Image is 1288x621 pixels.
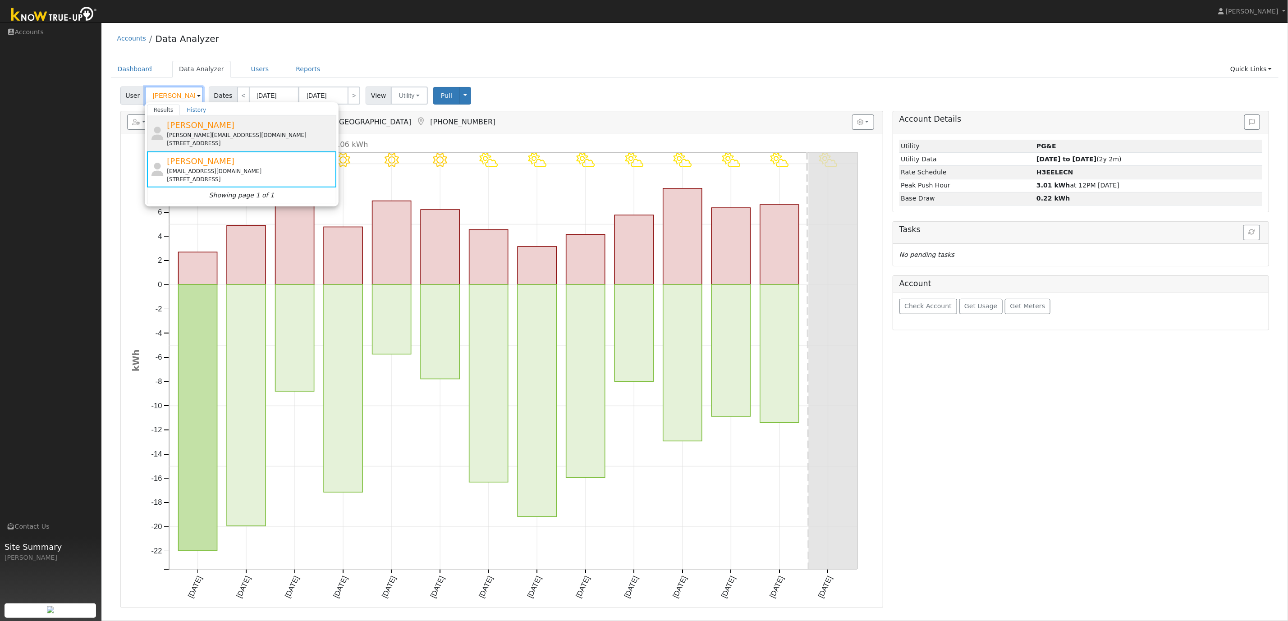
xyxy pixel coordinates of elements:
div: [STREET_ADDRESS] [167,139,334,147]
a: Dashboard [111,61,159,78]
text: 2 [158,256,162,265]
i: No pending tasks [899,251,954,258]
td: Peak Push Hour [899,179,1035,192]
text: [DATE] [235,575,252,599]
text: [DATE] [816,575,834,599]
span: Get Usage [964,302,997,310]
text: 4 [158,232,162,240]
span: View [366,87,391,105]
text: 0 [158,280,162,288]
span: Check Account [904,302,952,310]
rect: onclick="" [324,227,362,285]
text: [DATE] [186,575,203,599]
td: Utility [899,140,1035,153]
rect: onclick="" [178,252,217,285]
i: 8/29 - PartlyCloudy [624,153,643,167]
rect: onclick="" [614,215,653,284]
td: Rate Schedule [899,166,1035,179]
rect: onclick="" [663,188,702,284]
text: -18 [151,498,162,507]
text: [DATE] [380,575,397,599]
span: Dates [209,87,238,105]
text: [DATE] [671,575,688,599]
text: [DATE] [429,575,446,599]
rect: onclick="" [518,247,556,284]
div: [STREET_ADDRESS] [167,175,334,183]
rect: onclick="" [421,284,459,379]
button: Utility [391,87,428,105]
span: (2y 2m) [1036,155,1122,163]
i: 8/31 - PartlyCloudy [722,153,740,167]
input: Select a User [145,87,203,105]
text: -8 [155,377,162,385]
a: Reports [289,61,327,78]
i: 8/24 - Clear [384,153,399,167]
span: [PERSON_NAME] [167,156,234,166]
i: 8/23 - Clear [336,153,350,167]
text: [DATE] [526,575,543,599]
text: -16 [151,474,162,482]
rect: onclick="" [227,284,266,526]
span: [PERSON_NAME] [167,120,234,130]
text: [DATE] [623,575,640,599]
rect: onclick="" [372,201,411,284]
a: > [348,87,360,105]
rect: onclick="" [711,208,750,284]
i: Showing page 1 of 1 [209,191,274,200]
rect: onclick="" [760,205,799,284]
span: Site Summary [5,541,96,553]
strong: 0.22 kWh [1036,195,1070,202]
rect: onclick="" [469,230,508,284]
a: Users [244,61,276,78]
h5: Account [899,279,931,288]
text: -10 [151,402,162,410]
a: Data Analyzer [156,33,219,44]
text: -12 [151,426,162,434]
strong: ID: 17143856, authorized: 08/06/25 [1036,142,1056,150]
button: Get Meters [1005,299,1050,314]
rect: onclick="" [711,284,750,416]
rect: onclick="" [566,284,605,478]
img: Know True-Up [7,5,101,25]
rect: onclick="" [227,226,266,284]
text: [DATE] [768,575,785,599]
text: [DATE] [477,575,494,599]
div: [PERSON_NAME] [5,553,96,562]
div: [EMAIL_ADDRESS][DOMAIN_NAME] [167,167,334,175]
span: Pull [441,92,452,99]
button: Issue History [1244,114,1260,130]
img: retrieve [47,606,54,613]
text: -6 [155,353,162,361]
rect: onclick="" [663,284,702,441]
text: Net Consumption -106 kWh [266,141,368,149]
i: 8/25 - Clear [433,153,447,167]
text: -22 [151,547,162,555]
a: < [237,87,250,105]
a: History [180,105,213,115]
span: [PHONE_NUMBER] [430,118,495,126]
rect: onclick="" [275,284,314,391]
text: [DATE] [283,575,300,599]
rect: onclick="" [275,205,314,285]
rect: onclick="" [178,284,217,551]
span: Get Meters [1010,302,1045,310]
span: User [120,87,145,105]
td: at 12PM [DATE] [1035,179,1263,192]
h5: Account Details [899,114,1262,124]
i: 8/28 - PartlyCloudy [576,153,595,167]
text: -14 [151,450,162,458]
strong: 3.01 kWh [1036,182,1070,189]
button: Refresh [1243,225,1260,240]
rect: onclick="" [566,235,605,285]
div: [PERSON_NAME][EMAIL_ADDRESS][DOMAIN_NAME] [167,131,334,139]
strong: [DATE] to [DATE] [1036,155,1096,163]
button: Get Usage [959,299,1003,314]
strong: D [1036,169,1073,176]
button: Pull [433,87,460,105]
i: 9/01 - PartlyCloudy [770,153,788,167]
text: -4 [155,329,162,337]
text: -2 [155,305,162,313]
text: [DATE] [332,575,349,599]
rect: onclick="" [372,284,411,354]
rect: onclick="" [614,284,653,382]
